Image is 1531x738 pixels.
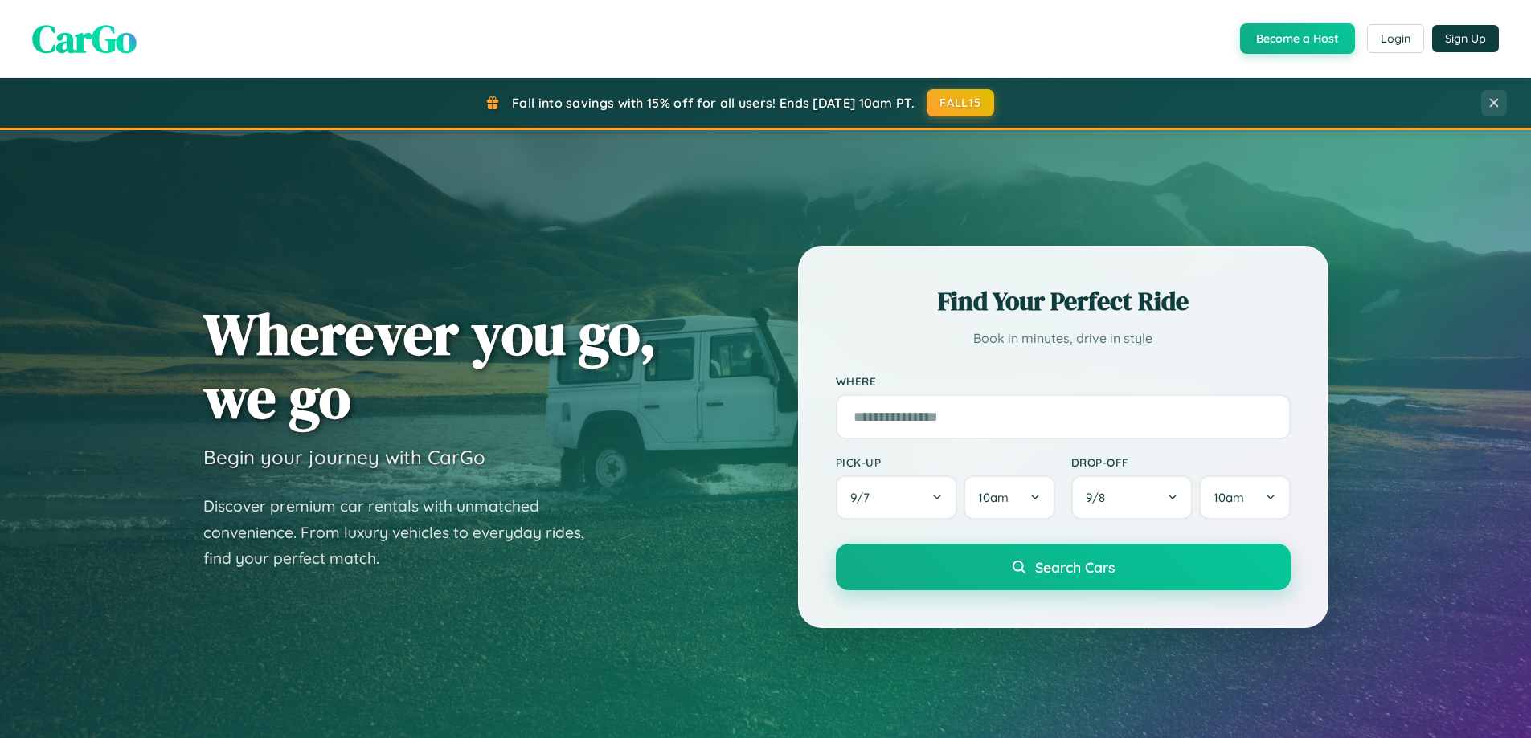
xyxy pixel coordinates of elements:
[203,302,657,429] h1: Wherever you go, we go
[512,95,915,111] span: Fall into savings with 15% off for all users! Ends [DATE] 10am PT.
[836,544,1291,590] button: Search Cars
[1086,490,1113,505] span: 9 / 8
[850,490,878,505] span: 9 / 7
[836,475,958,520] button: 9/7
[1367,24,1424,53] button: Login
[836,374,1291,388] label: Where
[978,490,1009,505] span: 10am
[836,327,1291,350] p: Book in minutes, drive in style
[203,445,485,469] h3: Begin your journey with CarGo
[927,89,994,116] button: FALL15
[1199,475,1290,520] button: 10am
[1432,25,1499,52] button: Sign Up
[1035,558,1115,576] span: Search Cars
[1071,455,1291,469] label: Drop-off
[203,493,605,572] p: Discover premium car rentals with unmatched convenience. From luxury vehicles to everyday rides, ...
[32,12,137,65] span: CarGo
[964,475,1054,520] button: 10am
[1214,490,1244,505] span: 10am
[1071,475,1193,520] button: 9/8
[836,283,1291,319] h2: Find Your Perfect Ride
[1240,23,1355,54] button: Become a Host
[836,455,1055,469] label: Pick-up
